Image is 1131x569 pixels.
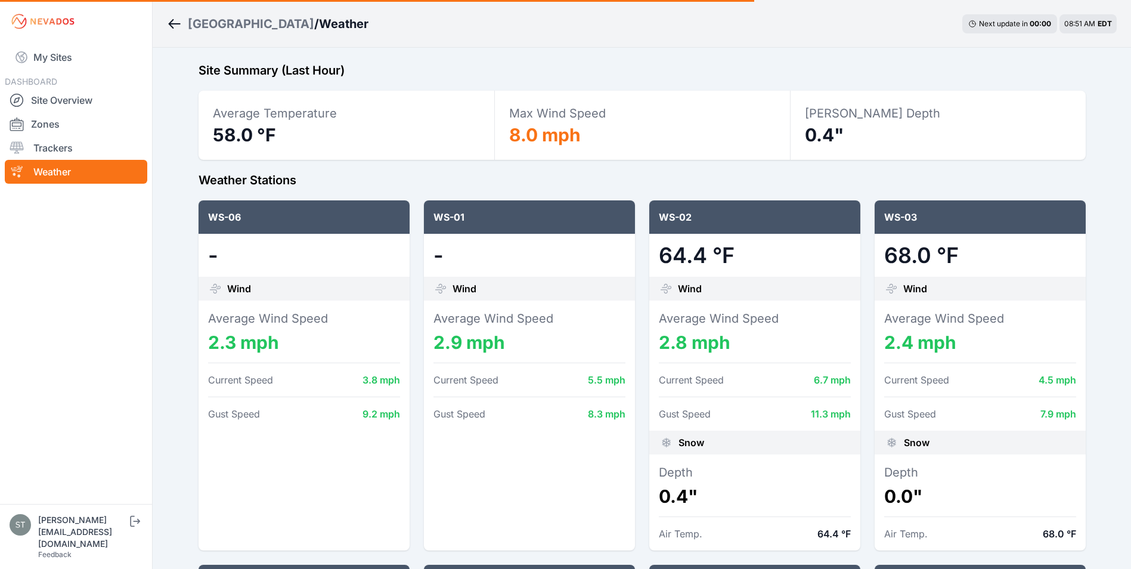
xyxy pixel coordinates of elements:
[433,332,625,353] dd: 2.9 mph
[433,243,625,267] dd: -
[5,136,147,160] a: Trackers
[509,124,581,146] span: 8.0 mph
[199,62,1086,79] h2: Site Summary (Last Hour)
[433,373,498,387] dt: Current Speed
[817,527,851,541] dd: 64.4 °F
[884,464,1076,481] dt: Depth
[659,332,851,353] dd: 2.8 mph
[814,373,851,387] dd: 6.7 mph
[805,124,844,146] span: 0.4"
[1043,527,1076,541] dd: 68.0 °F
[884,243,1076,267] dd: 68.0 °F
[678,435,704,450] span: Snow
[208,407,260,421] dt: Gust Speed
[811,407,851,421] dd: 11.3 mph
[884,527,928,541] dt: Air Temp.
[433,310,625,327] dt: Average Wind Speed
[167,8,368,39] nav: Breadcrumb
[433,407,485,421] dt: Gust Speed
[659,485,851,507] dd: 0.4"
[188,16,314,32] a: [GEOGRAPHIC_DATA]
[1040,407,1076,421] dd: 7.9 mph
[5,112,147,136] a: Zones
[453,282,476,296] span: Wind
[199,200,410,234] div: WS-06
[208,243,400,267] dd: -
[875,200,1086,234] div: WS-03
[362,407,400,421] dd: 9.2 mph
[213,106,337,120] span: Average Temperature
[1064,19,1095,28] span: 08:51 AM
[659,407,711,421] dt: Gust Speed
[649,200,860,234] div: WS-02
[1030,19,1051,29] div: 00 : 00
[884,407,936,421] dt: Gust Speed
[38,550,72,559] a: Feedback
[208,310,400,327] dt: Average Wind Speed
[10,514,31,536] img: steve@nevados.solar
[213,124,276,146] span: 58.0 °F
[659,243,851,267] dd: 64.4 °F
[884,310,1076,327] dt: Average Wind Speed
[5,43,147,72] a: My Sites
[208,373,273,387] dt: Current Speed
[884,332,1076,353] dd: 2.4 mph
[199,172,1086,188] h2: Weather Stations
[979,19,1028,28] span: Next update in
[227,282,251,296] span: Wind
[659,310,851,327] dt: Average Wind Speed
[659,464,851,481] dt: Depth
[1098,19,1112,28] span: EDT
[588,373,625,387] dd: 5.5 mph
[903,282,927,296] span: Wind
[5,76,57,86] span: DASHBOARD
[884,373,949,387] dt: Current Speed
[678,282,702,296] span: Wind
[38,514,128,550] div: [PERSON_NAME][EMAIL_ADDRESS][DOMAIN_NAME]
[314,16,319,32] span: /
[10,12,76,31] img: Nevados
[509,106,606,120] span: Max Wind Speed
[659,373,724,387] dt: Current Speed
[1039,373,1076,387] dd: 4.5 mph
[5,160,147,184] a: Weather
[659,527,702,541] dt: Air Temp.
[588,407,625,421] dd: 8.3 mph
[208,332,400,353] dd: 2.3 mph
[5,88,147,112] a: Site Overview
[904,435,929,450] span: Snow
[319,16,368,32] h3: Weather
[424,200,635,234] div: WS-01
[362,373,400,387] dd: 3.8 mph
[805,106,940,120] span: [PERSON_NAME] Depth
[884,485,1076,507] dd: 0.0"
